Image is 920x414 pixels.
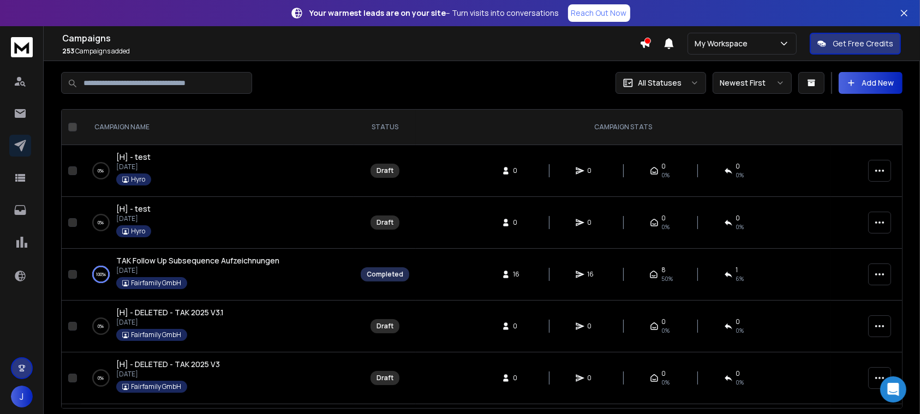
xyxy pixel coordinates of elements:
[81,249,354,301] td: 100%TAK Follow Up Subsequence Aufzeichnungen[DATE]Fairfamily GmbH
[81,110,354,145] th: CAMPAIGN NAME
[131,382,181,391] p: Fairfamily GmbH
[661,266,666,274] span: 8
[736,162,740,171] span: 0
[116,307,224,318] a: [H] - DELETED - TAK 2025 V3.1
[736,369,740,378] span: 0
[81,301,354,352] td: 0%[H] - DELETED - TAK 2025 V3.1[DATE]Fairfamily GmbH
[377,166,393,175] div: Draft
[11,386,33,407] button: J
[377,218,393,227] div: Draft
[662,223,670,231] span: 0%
[736,266,738,274] span: 1
[713,72,792,94] button: Newest First
[116,266,279,275] p: [DATE]
[98,373,104,383] p: 0 %
[367,270,403,279] div: Completed
[662,326,670,335] span: 0%
[98,321,104,332] p: 0 %
[81,145,354,197] td: 0%[H] - test[DATE]Hyro
[810,33,901,55] button: Get Free Credits
[662,214,666,223] span: 0
[116,152,151,163] a: [H] - test
[116,255,279,266] a: TAK Follow Up Subsequence Aufzeichnungen
[736,326,744,335] span: 0%
[11,37,33,57] img: logo
[131,227,145,236] p: Hyro
[116,370,220,379] p: [DATE]
[513,166,524,175] span: 0
[662,369,666,378] span: 0
[116,152,151,162] span: [H] - test
[98,217,104,228] p: 0 %
[513,374,524,382] span: 0
[131,279,181,287] p: Fairfamily GmbH
[116,203,151,214] a: [H] - test
[513,218,524,227] span: 0
[736,171,744,179] span: 0%
[513,322,524,331] span: 0
[116,214,151,223] p: [DATE]
[661,274,673,283] span: 50 %
[736,223,744,231] span: 0%
[880,376,906,403] div: Open Intercom Messenger
[116,163,151,171] p: [DATE]
[638,77,682,88] p: All Statuses
[98,165,104,176] p: 0 %
[131,175,145,184] p: Hyro
[131,331,181,339] p: Fairfamily GmbH
[571,8,627,19] p: Reach Out Now
[662,317,666,326] span: 0
[736,317,740,326] span: 0
[736,378,744,387] span: 0%
[116,318,224,327] p: [DATE]
[662,171,670,179] span: 0%
[662,378,670,387] span: 0%
[354,110,416,145] th: STATUS
[588,270,599,279] span: 16
[833,38,893,49] p: Get Free Credits
[588,374,599,382] span: 0
[96,269,106,280] p: 100 %
[116,359,220,370] a: [H] - DELETED - TAK 2025 V3
[568,4,630,22] a: Reach Out Now
[81,197,354,249] td: 0%[H] - test[DATE]Hyro
[839,72,903,94] button: Add New
[81,352,354,404] td: 0%[H] - DELETED - TAK 2025 V3[DATE]Fairfamily GmbH
[662,162,666,171] span: 0
[62,47,640,56] p: Campaigns added
[736,274,744,283] span: 6 %
[62,32,640,45] h1: Campaigns
[588,166,599,175] span: 0
[310,8,559,19] p: – Turn visits into conversations
[416,110,831,145] th: CAMPAIGN STATS
[736,214,740,223] span: 0
[310,8,446,18] strong: Your warmest leads are on your site
[695,38,752,49] p: My Workspace
[62,46,74,56] span: 253
[588,322,599,331] span: 0
[513,270,524,279] span: 16
[116,203,151,214] span: [H] - test
[377,322,393,331] div: Draft
[588,218,599,227] span: 0
[377,374,393,382] div: Draft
